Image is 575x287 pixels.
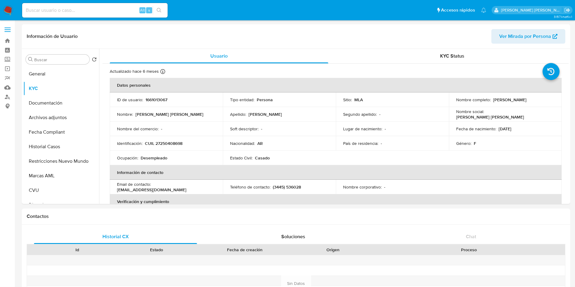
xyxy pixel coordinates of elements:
p: ID de usuario : [117,97,143,102]
span: Ver Mirada por Persona [499,29,551,44]
p: Ocupación : [117,155,138,161]
p: Nombre corporativo : [343,184,382,190]
button: Historial Casos [23,139,99,154]
p: Email de contacto : [117,182,151,187]
span: Usuario [210,52,228,59]
div: Proceso [377,247,561,253]
a: Notificaciones [481,8,486,13]
p: Identificación : [117,141,142,146]
span: Historial CX [102,233,129,240]
p: Lugar de nacimiento : [343,126,382,132]
p: Estado Civil : [230,155,252,161]
p: - [385,126,386,132]
h1: Información de Usuario [27,33,78,39]
p: Actualizado hace 6 meses [110,68,159,74]
span: Soluciones [281,233,305,240]
input: Buscar [34,57,87,62]
p: Segundo apellido : [343,112,377,117]
p: País de residencia : [343,141,378,146]
p: 1661013067 [145,97,167,102]
div: Fecha de creación [201,247,289,253]
p: Nombre del comercio : [117,126,159,132]
p: - [384,184,385,190]
p: Apellido : [230,112,246,117]
button: Fecha Compliant [23,125,99,139]
span: Alt [140,7,145,13]
button: search-icon [153,6,165,15]
p: Nombre social : [456,109,484,114]
p: Nombre completo : [456,97,491,102]
p: [PERSON_NAME] [PERSON_NAME] [135,112,203,117]
p: Género : [456,141,471,146]
button: Documentación [23,96,99,110]
div: Estado [121,247,192,253]
button: Buscar [28,57,33,62]
p: [PERSON_NAME] [PERSON_NAME] [456,114,524,120]
span: Accesos rápidos [441,7,475,13]
button: General [23,67,99,81]
button: Restricciones Nuevo Mundo [23,154,99,169]
div: Id [42,247,113,253]
p: Fecha de nacimiento : [456,126,496,132]
span: KYC Status [440,52,464,59]
p: Teléfono de contacto : [230,184,270,190]
button: Direcciones [23,198,99,212]
p: Persona [257,97,273,102]
button: Marcas AML [23,169,99,183]
p: Nombre : [117,112,133,117]
p: [PERSON_NAME] [249,112,282,117]
p: Tipo entidad : [230,97,254,102]
p: - [379,112,380,117]
p: [DATE] [499,126,511,132]
a: Salir [564,7,570,13]
span: s [148,7,150,13]
input: Buscar usuario o caso... [22,6,168,14]
span: Chat [466,233,476,240]
button: Archivos adjuntos [23,110,99,125]
p: Nacionalidad : [230,141,255,146]
p: Desempleado [141,155,167,161]
button: CVU [23,183,99,198]
p: - [261,126,262,132]
th: Verificación y cumplimiento [110,194,562,209]
div: Origen [298,247,369,253]
p: Soft descriptor : [230,126,259,132]
p: [EMAIL_ADDRESS][DOMAIN_NAME] [117,187,186,192]
p: (3445) 536028 [273,184,301,190]
button: Ver Mirada por Persona [491,29,565,44]
h1: Contactos [27,213,565,219]
th: Datos personales [110,78,562,92]
p: sandra.helbardt@mercadolibre.com [501,7,562,13]
p: Casado [255,155,270,161]
th: Información de contacto [110,165,562,180]
p: - [381,141,382,146]
p: CUIL 27250408698 [145,141,182,146]
button: Volver al orden por defecto [92,57,97,64]
p: - [161,126,162,132]
p: Sitio : [343,97,352,102]
p: [PERSON_NAME] [493,97,527,102]
p: MLA [354,97,363,102]
button: KYC [23,81,99,96]
p: AR [257,141,263,146]
p: F [474,141,476,146]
